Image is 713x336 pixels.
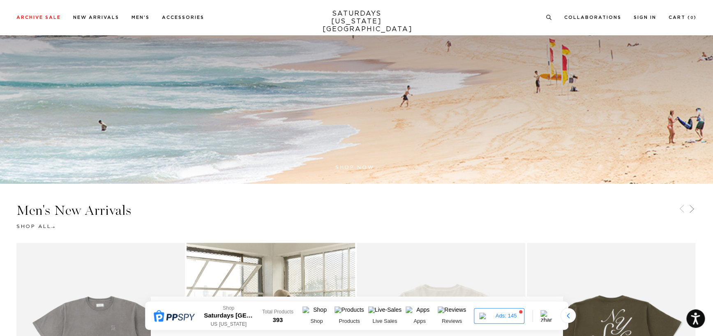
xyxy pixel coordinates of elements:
a: SATURDAYS[US_STATE][GEOGRAPHIC_DATA] [323,10,390,33]
a: New Arrivals [73,15,119,20]
a: Cart (0) [669,15,697,20]
a: Accessories [162,15,204,20]
a: Men's [132,15,150,20]
small: 0 [690,16,694,20]
a: Shop All [16,224,55,229]
a: Collaborations [564,15,621,20]
a: Sign In [634,15,656,20]
a: Archive Sale [16,15,61,20]
h3: Men's New Arrivals [16,204,697,217]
